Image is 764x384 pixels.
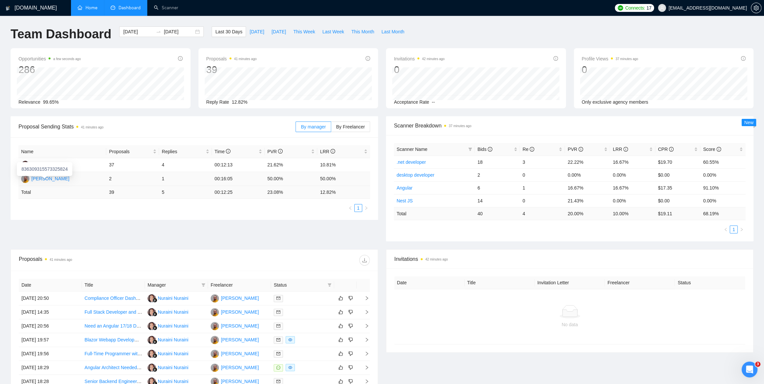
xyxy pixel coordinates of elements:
[159,158,212,172] td: 4
[319,26,348,37] button: Last Week
[148,365,189,370] a: NNNuraini Nuraini
[364,206,368,210] span: right
[394,276,465,289] th: Date
[655,168,701,181] td: $0.00
[675,276,745,289] th: Status
[268,26,290,37] button: [DATE]
[475,194,520,207] td: 14
[82,347,145,361] td: Full-Time Programmer with Azure Cloud & MVC Expertise
[19,255,194,265] div: Proposals
[326,280,333,290] span: filter
[359,379,369,384] span: right
[234,57,257,61] time: 41 minutes ago
[18,145,106,158] th: Name
[520,156,565,168] td: 3
[18,55,81,63] span: Opportunities
[6,3,10,14] img: logo
[159,172,212,186] td: 1
[359,337,369,342] span: right
[17,162,72,176] div: 836309315573325824
[293,28,315,35] span: This Week
[381,28,404,35] span: Last Month
[153,298,157,302] img: gigradar-bm.png
[211,294,219,302] img: YM
[347,364,355,371] button: dislike
[148,308,156,316] img: NN
[211,295,259,300] a: YM[PERSON_NAME]
[271,28,286,35] span: [DATE]
[655,156,701,168] td: $19.70
[206,99,229,105] span: Reply Rate
[328,283,331,287] span: filter
[246,26,268,37] button: [DATE]
[148,378,189,384] a: NNNuraini Nuraini
[221,308,259,316] div: [PERSON_NAME]
[153,353,157,358] img: gigradar-bm.png
[21,162,62,167] a: NNNuraini Nuraini
[158,350,189,357] div: Nuraini Nuraini
[475,156,520,168] td: 18
[158,308,189,316] div: Nuraini Nuraini
[724,227,728,231] span: left
[276,379,280,383] span: mail
[11,26,111,42] h1: Team Dashboard
[82,292,145,305] td: Compliance Officer Dashboard Development
[347,308,355,316] button: dislike
[148,322,156,330] img: NN
[347,294,355,302] button: dislike
[211,350,219,358] img: YM
[148,309,189,314] a: NNNuraini Nuraini
[148,295,189,300] a: NNNuraini Nuraini
[19,319,82,333] td: [DATE] 20:56
[156,29,161,34] span: swap-right
[625,4,645,12] span: Connects:
[354,204,362,212] li: 1
[153,367,157,372] img: gigradar-bm.png
[700,181,746,194] td: 91.10%
[741,56,746,61] span: info-circle
[610,207,655,220] td: 10.00 %
[397,159,426,165] a: .net developer
[31,161,62,168] div: Nuraini Nuraini
[153,326,157,330] img: gigradar-bm.png
[221,364,259,371] div: [PERSON_NAME]
[148,323,189,328] a: NNNuraini Nuraini
[348,309,353,315] span: dislike
[655,181,701,194] td: $17.35
[348,365,353,370] span: dislike
[123,28,153,35] input: Start date
[145,279,208,292] th: Manager
[337,364,345,371] button: like
[201,283,205,287] span: filter
[19,279,82,292] th: Date
[730,226,737,233] a: 1
[85,323,221,329] a: Need an Angular 17/18 Developer to Create an Interactive Sidebar
[422,57,444,61] time: 42 minutes ago
[206,63,257,76] div: 39
[359,324,369,328] span: right
[85,379,291,384] a: Senior Backend Engineer with Full-Stack Experience for Venture Studio Fintech Product - Long Term
[477,147,492,152] span: Bids
[394,63,444,76] div: 0
[21,175,29,183] img: YM
[153,339,157,344] img: gigradar-bm.png
[359,255,370,265] button: download
[475,168,520,181] td: 2
[520,207,565,220] td: 4
[153,312,157,316] img: gigradar-bm.png
[265,186,318,199] td: 23.08 %
[568,147,583,152] span: PVR
[82,333,145,347] td: Blazor Webapp Development (Full Stack)
[320,149,335,154] span: LRR
[265,172,318,186] td: 50.00%
[288,338,292,342] span: eye
[288,366,292,369] span: eye
[346,204,354,212] button: left
[338,379,343,384] span: like
[211,308,219,316] img: YM
[226,149,230,154] span: info-circle
[106,158,159,172] td: 37
[211,336,219,344] img: YM
[85,351,203,356] a: Full-Time Programmer with Azure Cloud & MVC Expertise
[359,351,369,356] span: right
